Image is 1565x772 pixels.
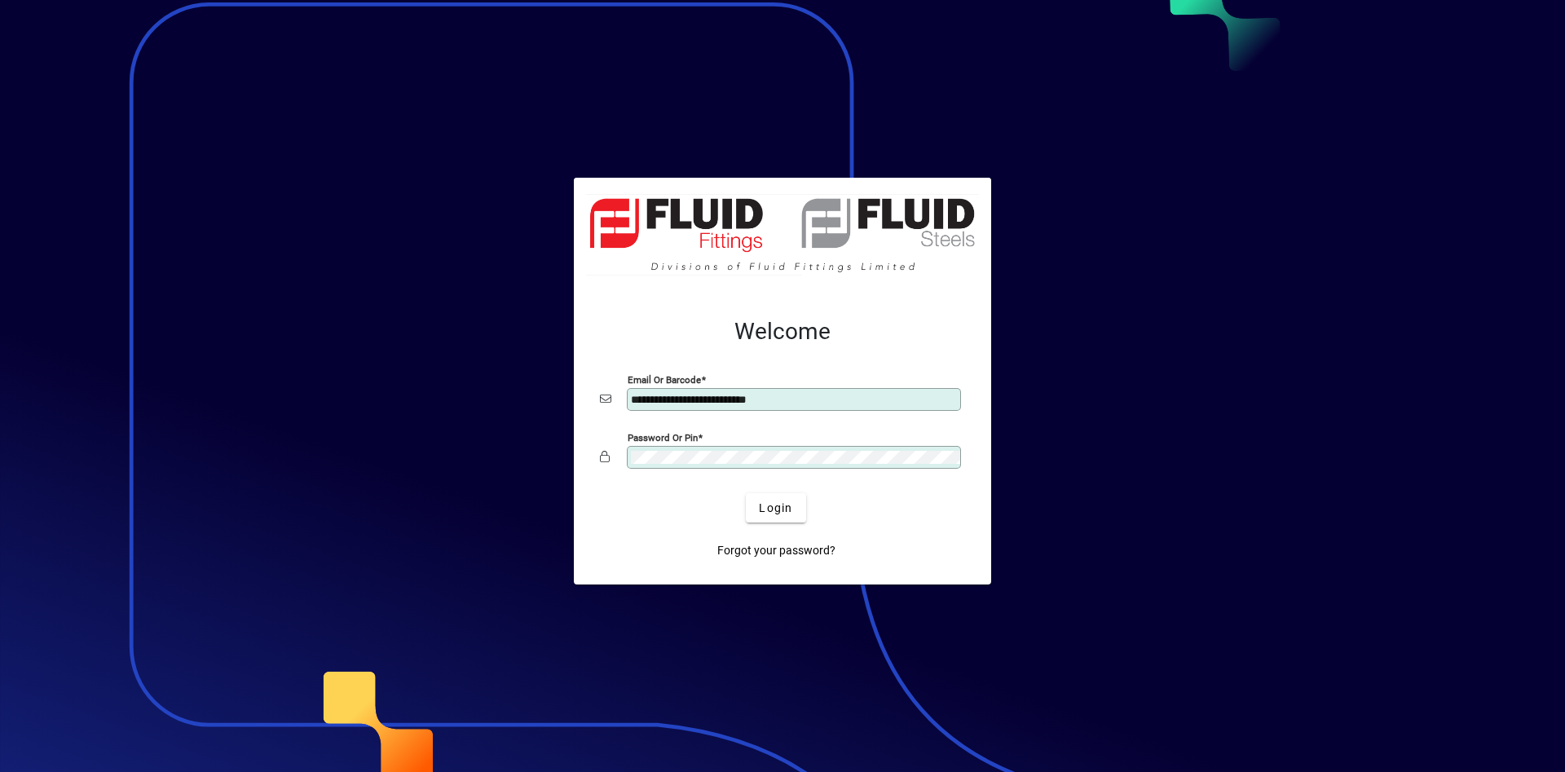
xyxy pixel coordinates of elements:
mat-label: Email or Barcode [628,374,701,386]
h2: Welcome [600,318,965,346]
mat-label: Password or Pin [628,432,698,443]
span: Forgot your password? [717,542,835,559]
a: Forgot your password? [711,536,842,565]
span: Login [759,500,792,517]
button: Login [746,493,805,523]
